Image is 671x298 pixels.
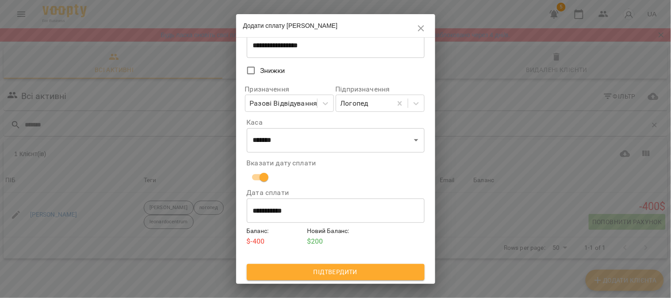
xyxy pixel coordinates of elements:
h6: Новий Баланс : [307,226,364,236]
span: Підтвердити [254,267,418,277]
div: Логопед [341,98,368,109]
label: Призначення [245,86,334,93]
span: Додати сплату [PERSON_NAME] [243,22,338,29]
p: $ -400 [247,236,304,247]
label: Підпризначення [336,86,425,93]
label: Вказати дату сплати [247,160,425,167]
label: Каса [247,119,425,126]
h6: Баланс : [247,226,304,236]
label: Дата сплати [247,189,425,196]
button: Підтвердити [247,264,425,280]
span: Знижки [260,65,285,76]
div: Разові Відвідування [250,98,318,109]
p: $ 200 [307,236,364,247]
